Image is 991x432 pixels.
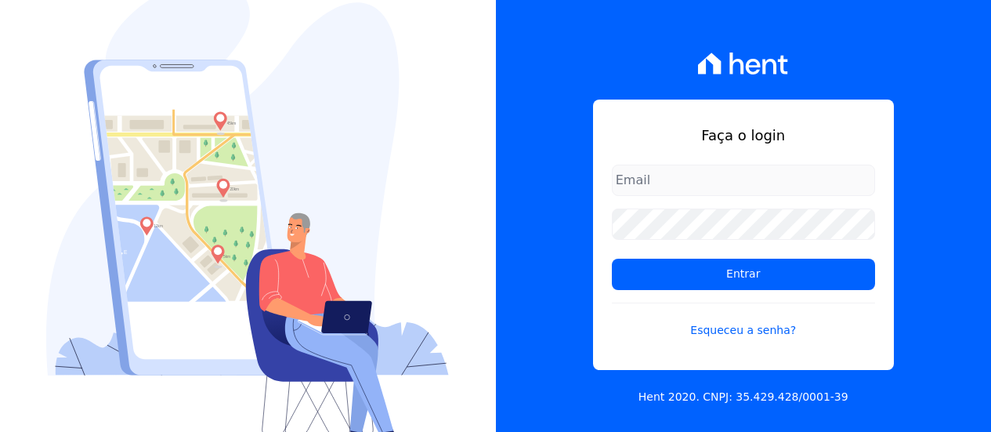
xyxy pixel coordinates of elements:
[612,165,875,196] input: Email
[612,125,875,146] h1: Faça o login
[612,303,875,339] a: Esqueceu a senha?
[612,259,875,290] input: Entrar
[638,389,848,405] p: Hent 2020. CNPJ: 35.429.428/0001-39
